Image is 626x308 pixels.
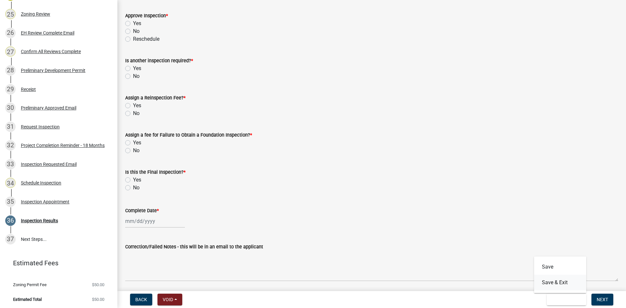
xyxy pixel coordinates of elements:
[5,103,16,113] div: 30
[5,46,16,57] div: 27
[5,122,16,132] div: 31
[5,65,16,76] div: 28
[591,294,613,305] button: Next
[21,162,77,167] div: Inspection Requested Email
[133,35,159,43] label: Reschedule
[21,49,81,54] div: Confirm All Reviews Complete
[125,14,168,18] label: Approve Inspection
[133,176,141,184] label: Yes
[125,214,185,228] input: mm/dd/yyyy
[21,31,74,35] div: EH Review Complete Email
[133,102,141,110] label: Yes
[133,110,140,117] label: No
[92,283,104,287] span: $50.00
[5,215,16,226] div: 36
[135,297,147,302] span: Back
[133,184,140,192] label: No
[21,125,60,129] div: Request Inspection
[21,143,105,148] div: Project Completion Reminder - 18 Months
[534,275,586,290] button: Save & Exit
[21,68,85,73] div: Preliminary Development Permit
[5,159,16,169] div: 33
[21,199,69,204] div: Inspection Appointment
[13,297,42,301] span: Estimated Total
[133,20,141,27] label: Yes
[5,197,16,207] div: 35
[133,27,140,35] label: No
[534,259,586,275] button: Save
[5,9,16,19] div: 25
[21,87,36,92] div: Receipt
[133,147,140,154] label: No
[92,297,104,301] span: $50.00
[133,65,141,72] label: Yes
[130,294,152,305] button: Back
[5,140,16,151] div: 32
[125,59,193,63] label: Is another inspection required?
[534,257,586,293] div: Save & Exit
[13,283,47,287] span: Zoning Permit Fee
[5,84,16,95] div: 29
[21,12,50,16] div: Zoning Review
[597,297,608,302] span: Next
[547,294,586,305] button: Save & Exit
[125,245,263,249] label: Correction/Failed Notes - this will be in an email to the applicant
[163,297,173,302] span: Void
[552,297,577,302] span: Save & Exit
[133,139,141,147] label: Yes
[125,133,252,138] label: Assign a fee for Failure to Obtain a Foundation Inspection?
[133,72,140,80] label: No
[21,181,61,185] div: Schedule Inspection
[21,218,58,223] div: Inspection Results
[5,257,107,270] a: Estimated Fees
[5,28,16,38] div: 26
[5,234,16,244] div: 37
[5,178,16,188] div: 34
[21,106,76,110] div: Preliminary Approved Email
[125,96,186,100] label: Assign a Reinspection Fee?
[125,209,159,213] label: Complete Date
[125,170,186,175] label: Is this the Final Inspection?
[157,294,182,305] button: Void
